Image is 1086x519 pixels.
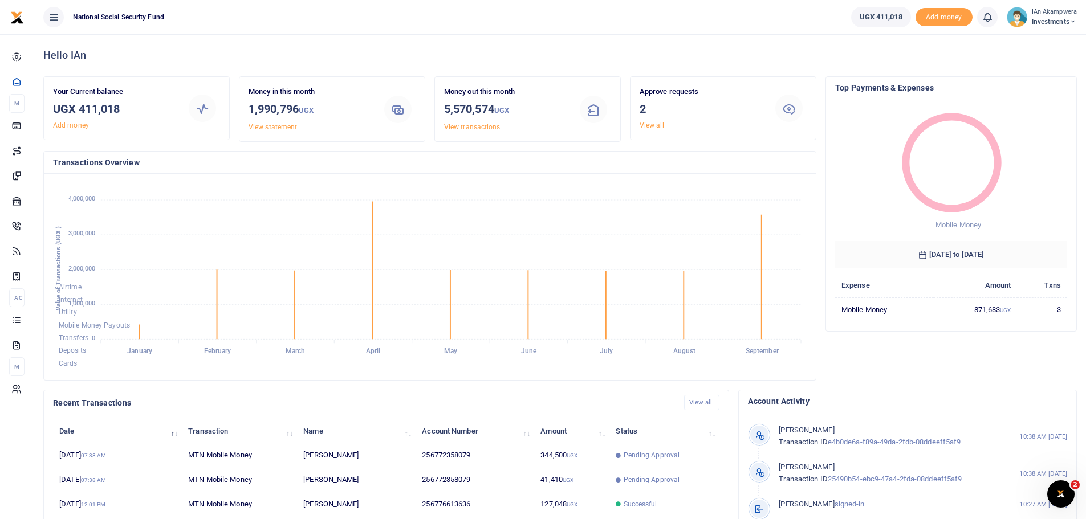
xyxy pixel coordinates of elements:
[81,477,107,483] small: 07:38 AM
[286,348,306,355] tspan: March
[779,438,827,446] span: Transaction ID
[366,348,381,355] tspan: April
[92,334,95,342] tspan: 0
[1047,480,1075,508] iframe: Intercom live chat
[68,195,95,203] tspan: 4,000,000
[934,297,1018,321] td: 871,683
[534,492,609,517] td: 127,048
[10,13,24,21] a: logo-small logo-large logo-large
[59,309,77,317] span: Utility
[444,348,457,355] tspan: May
[860,11,902,23] span: UGX 411,018
[1000,307,1011,313] small: UGX
[53,121,89,129] a: Add money
[297,443,416,468] td: [PERSON_NAME]
[1019,500,1067,509] small: 10:27 AM [DATE]
[534,419,609,443] th: Amount: activate to sort column ascending
[916,8,973,27] span: Add money
[935,220,981,229] span: Mobile Money
[55,226,62,311] text: Value of Transactions (UGX )
[204,348,231,355] tspan: February
[1071,480,1080,489] span: 2
[59,296,83,304] span: Internet
[81,501,106,508] small: 12:01 PM
[534,443,609,468] td: 344,500
[779,498,995,510] p: signed-in
[182,492,297,517] td: MTN Mobile Money
[297,468,416,492] td: [PERSON_NAME]
[182,468,297,492] td: MTN Mobile Money
[9,94,25,113] li: M
[624,499,657,509] span: Successful
[68,230,95,238] tspan: 3,000,000
[640,121,664,129] a: View all
[53,492,182,517] td: [DATE]
[624,475,680,485] span: Pending Approval
[835,273,934,297] th: Expense
[416,492,534,517] td: 256776613636
[43,49,1077,62] h4: Hello IAn
[779,463,834,471] span: [PERSON_NAME]
[851,7,911,27] a: UGX 411,018
[127,348,152,355] tspan: January
[624,450,680,460] span: Pending Approval
[182,443,297,468] td: MTN Mobile Money
[68,265,95,272] tspan: 2,000,000
[68,12,169,22] span: National Social Security Fund
[182,419,297,443] th: Transaction: activate to sort column ascending
[1007,7,1027,27] img: profile-user
[444,123,501,131] a: View transactions
[297,419,416,443] th: Name: activate to sort column ascending
[59,321,130,329] span: Mobile Money Payouts
[494,106,509,115] small: UGX
[1018,273,1067,297] th: Txns
[640,86,763,98] p: Approve requests
[59,334,88,342] span: Transfers
[1018,297,1067,321] td: 3
[1019,432,1067,442] small: 10:38 AM [DATE]
[68,300,95,307] tspan: 1,000,000
[934,273,1018,297] th: Amount
[416,419,534,443] th: Account Number: activate to sort column ascending
[916,8,973,27] li: Toup your wallet
[53,100,176,117] h3: UGX 411,018
[53,156,807,169] h4: Transactions Overview
[835,241,1067,268] h6: [DATE] to [DATE]
[53,468,182,492] td: [DATE]
[53,443,182,468] td: [DATE]
[416,468,534,492] td: 256772358079
[299,106,314,115] small: UGX
[444,100,567,119] h3: 5,570,574
[81,452,107,459] small: 07:38 AM
[53,419,182,443] th: Date: activate to sort column descending
[640,100,763,117] h3: 2
[249,123,297,131] a: View statement
[521,348,537,355] tspan: June
[835,81,1067,94] h4: Top Payments & Expenses
[748,395,1067,407] h4: Account Activity
[416,443,534,468] td: 256772358079
[59,347,86,355] span: Deposits
[534,468,609,492] td: 41,410
[249,86,372,98] p: Money in this month
[9,288,25,307] li: Ac
[59,283,82,291] span: Airtime
[600,348,613,355] tspan: July
[249,100,372,119] h3: 1,990,796
[835,297,934,321] td: Mobile Money
[59,359,78,367] span: Cards
[1032,7,1077,17] small: IAn akampwera
[779,475,827,483] span: Transaction ID
[563,477,573,483] small: UGX
[684,395,720,410] a: View all
[9,357,25,376] li: M
[1032,17,1077,27] span: Investments
[10,11,24,24] img: logo-small
[916,12,973,21] a: Add money
[746,348,779,355] tspan: September
[609,419,719,443] th: Status: activate to sort column ascending
[297,492,416,517] td: [PERSON_NAME]
[779,500,834,508] span: [PERSON_NAME]
[444,86,567,98] p: Money out this month
[673,348,696,355] tspan: August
